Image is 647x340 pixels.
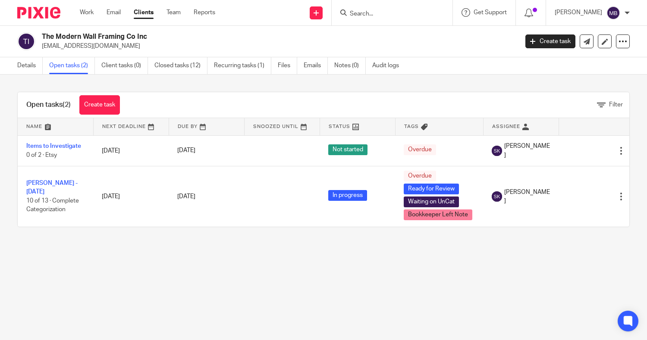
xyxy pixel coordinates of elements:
[492,146,502,156] img: svg%3E
[609,102,623,108] span: Filter
[404,209,472,220] span: Bookkeeper Left Note
[329,124,350,129] span: Status
[492,191,502,202] img: svg%3E
[17,32,35,50] img: svg%3E
[214,57,271,74] a: Recurring tasks (1)
[177,148,195,154] span: [DATE]
[525,34,575,48] a: Create task
[17,57,43,74] a: Details
[17,7,60,19] img: Pixie
[278,57,297,74] a: Files
[26,143,81,149] a: Items to Investigate
[404,197,459,207] span: Waiting on UnCat
[63,101,71,108] span: (2)
[606,6,620,20] img: svg%3E
[304,57,328,74] a: Emails
[404,144,436,155] span: Overdue
[177,193,195,200] span: [DATE]
[79,95,120,115] a: Create task
[154,57,207,74] a: Closed tasks (12)
[101,57,148,74] a: Client tasks (0)
[328,144,367,155] span: Not started
[555,8,602,17] p: [PERSON_NAME]
[80,8,94,17] a: Work
[49,57,95,74] a: Open tasks (2)
[474,9,507,16] span: Get Support
[26,152,57,158] span: 0 of 2 · Etsy
[93,135,169,166] td: [DATE]
[404,184,459,194] span: Ready for Review
[404,124,419,129] span: Tags
[26,180,78,195] a: [PERSON_NAME] - [DATE]
[334,57,366,74] a: Notes (0)
[42,32,418,41] h2: The Modern Wall Framing Co Inc
[42,42,512,50] p: [EMAIL_ADDRESS][DOMAIN_NAME]
[372,57,405,74] a: Audit logs
[504,142,550,159] span: [PERSON_NAME]
[107,8,121,17] a: Email
[194,8,215,17] a: Reports
[404,171,436,181] span: Overdue
[166,8,181,17] a: Team
[504,188,550,206] span: [PERSON_NAME]
[134,8,154,17] a: Clients
[253,124,298,129] span: Snoozed Until
[26,198,79,213] span: 10 of 13 · Complete Categorization
[93,166,169,227] td: [DATE]
[328,190,367,201] span: In progress
[349,10,427,18] input: Search
[26,100,71,109] h1: Open tasks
